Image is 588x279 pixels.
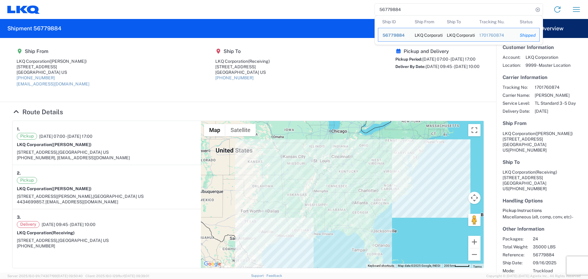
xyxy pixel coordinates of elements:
span: Delivery Date: [503,108,530,114]
div: 1701760874 [479,32,511,38]
a: [PHONE_NUMBER] [17,75,55,80]
strong: 1. [17,125,20,133]
span: 56779884 [533,252,585,258]
span: Service Level: [503,100,530,106]
span: Server: 2025.19.0-91c74307f99 [7,274,83,278]
span: [DATE] 07:00 - [DATE] 17:00 [422,57,476,62]
h5: Ship From [503,120,582,126]
div: Miscellaneous (alt, comp, conv, etc) - [503,214,582,220]
span: Tracking No: [503,85,530,90]
div: LKQ Corporation [447,28,471,41]
div: LKQ Corporation [215,58,270,64]
th: Ship From [410,16,443,28]
h5: Ship To [503,159,582,165]
button: Drag Pegman onto the map to open Street View [468,214,481,226]
span: 09/16/2025 [533,260,585,266]
span: [STREET_ADDRESS][PERSON_NAME], [17,194,93,199]
span: [DATE] 09:39:01 [124,274,149,278]
strong: 2. [17,169,21,177]
span: ([PERSON_NAME]) [51,186,92,191]
button: Keyboard shortcuts [368,264,394,268]
h5: Customer Information [503,44,582,50]
div: Shipped [520,32,535,38]
span: Delivery [17,221,40,228]
span: [GEOGRAPHIC_DATA] US [93,194,144,199]
h5: Pickup and Delivery [395,48,480,54]
span: TL Standard 3 - 5 Day [535,100,576,106]
span: 200 km [444,264,454,267]
span: ([PERSON_NAME]) [49,59,87,64]
a: Support [251,274,266,277]
span: LKQ Corporation [526,55,571,60]
span: [STREET_ADDRESS] [503,137,543,141]
a: Feedback [266,274,282,277]
span: [DATE] [535,108,576,114]
span: LKQ Corporation [503,131,535,136]
a: [EMAIL_ADDRESS][DOMAIN_NAME] [17,81,89,86]
span: LKQ Corporation [STREET_ADDRESS] [503,170,557,180]
button: Zoom out [468,248,481,261]
span: 9999 - Master Location [526,62,571,68]
span: [DATE] 09:45 - [DATE] 10:00 [426,64,480,69]
span: [STREET_ADDRESS], [17,238,58,243]
button: Zoom in [468,236,481,248]
span: [GEOGRAPHIC_DATA] US [58,238,109,243]
span: Carrier Name: [503,92,530,98]
span: Copyright © [DATE]-[DATE] Agistix Inc., All Rights Reserved [486,273,581,279]
span: [GEOGRAPHIC_DATA] US [58,150,109,155]
h5: Ship From [17,48,89,54]
button: Show street map [204,124,225,136]
div: [STREET_ADDRESS] [215,64,270,70]
a: [PHONE_NUMBER] [215,75,254,80]
div: 4434699857, [EMAIL_ADDRESS][DOMAIN_NAME] [17,199,197,205]
h2: Shipment 56779884 [7,25,61,32]
span: Location: [503,62,521,68]
span: 56779884 [383,33,405,38]
span: 35000 LBS [533,244,585,250]
div: [GEOGRAPHIC_DATA] US [17,70,89,75]
button: Show satellite imagery [225,124,256,136]
th: Tracking Nu. [475,16,515,28]
button: Toggle fullscreen view [468,124,481,136]
strong: LKQ Corporation [17,142,92,147]
strong: LKQ Corporation [17,186,92,191]
span: Packages: [503,236,528,242]
th: Status [515,16,540,28]
h5: Carrier Information [503,74,582,80]
a: Hide Details [12,108,63,116]
span: [DATE] 07:00 - [DATE] 17:00 [39,134,92,139]
span: Total Weight: [503,244,528,250]
span: ([PERSON_NAME]) [535,131,573,136]
span: Pickup Period: [395,57,422,62]
a: Terms [473,265,482,268]
button: Map camera controls [468,192,481,204]
span: 1701760874 [535,85,576,90]
span: Mode: [503,268,528,273]
div: [STREET_ADDRESS] [17,64,89,70]
span: Pickup [17,133,37,140]
span: [DATE] 09:50:40 [57,274,83,278]
span: [STREET_ADDRESS], [17,150,58,155]
span: [DATE] 09:45 - [DATE] 10:00 [42,222,96,227]
div: 56779884 [383,32,406,38]
h5: Ship To [215,48,270,54]
div: [GEOGRAPHIC_DATA] US [215,70,270,75]
input: Shipment, tracking or reference number [375,4,533,15]
span: ([PERSON_NAME]) [51,142,92,147]
th: Ship To [443,16,475,28]
span: Deliver By Date: [395,64,426,69]
div: [PHONE_NUMBER] [17,243,197,249]
th: Ship ID [378,16,410,28]
div: LKQ Corporation [415,28,439,41]
span: 24 [533,236,585,242]
span: Client: 2025.19.0-129fbcf [85,274,149,278]
span: Reference: [503,252,528,258]
div: [PHONE_NUMBER], [EMAIL_ADDRESS][DOMAIN_NAME] [17,155,197,160]
address: [GEOGRAPHIC_DATA] US [503,131,582,153]
span: Truckload [533,268,585,273]
strong: 3. [17,213,21,221]
a: Open this area in Google Maps (opens a new window) [202,260,223,268]
span: (Receiving) [248,59,270,64]
h5: Other Information [503,226,582,232]
table: Search Results [378,16,543,45]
